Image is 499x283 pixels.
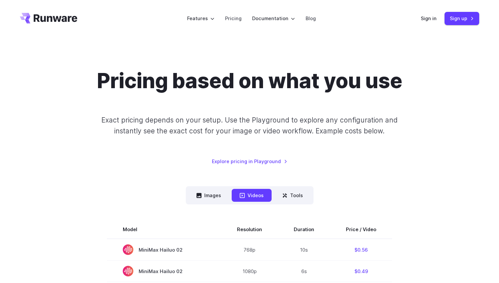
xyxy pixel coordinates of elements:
th: Model [107,220,221,239]
td: 768p [221,239,278,261]
button: Videos [232,189,272,202]
a: Sign up [445,12,479,25]
a: Pricing [225,15,242,22]
button: Images [188,189,229,202]
a: Sign in [421,15,437,22]
label: Features [187,15,215,22]
span: MiniMax Hailuo 02 [123,266,205,276]
td: 1080p [221,261,278,282]
td: $0.56 [330,239,392,261]
td: $0.49 [330,261,392,282]
th: Duration [278,220,330,239]
a: Blog [306,15,316,22]
p: Exact pricing depends on your setup. Use the Playground to explore any configuration and instantl... [89,115,410,137]
label: Documentation [252,15,295,22]
td: 6s [278,261,330,282]
h1: Pricing based on what you use [97,69,402,93]
span: MiniMax Hailuo 02 [123,244,205,255]
td: 10s [278,239,330,261]
a: Go to / [20,13,77,23]
a: Explore pricing in Playground [212,158,287,165]
button: Tools [274,189,311,202]
th: Resolution [221,220,278,239]
th: Price / Video [330,220,392,239]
